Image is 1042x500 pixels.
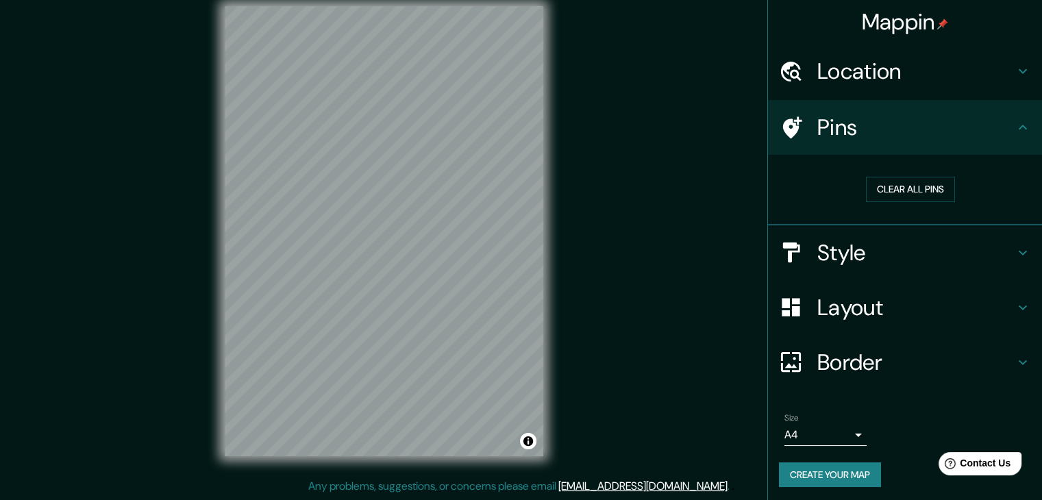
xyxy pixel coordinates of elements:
[779,462,881,488] button: Create your map
[937,18,948,29] img: pin-icon.png
[920,447,1027,485] iframe: Help widget launcher
[768,100,1042,155] div: Pins
[817,349,1015,376] h4: Border
[730,478,732,495] div: .
[768,335,1042,390] div: Border
[732,478,734,495] div: .
[817,114,1015,141] h4: Pins
[784,412,799,423] label: Size
[817,294,1015,321] h4: Layout
[862,8,949,36] h4: Mappin
[768,280,1042,335] div: Layout
[308,478,730,495] p: Any problems, suggestions, or concerns please email .
[817,239,1015,266] h4: Style
[558,479,728,493] a: [EMAIL_ADDRESS][DOMAIN_NAME]
[866,177,955,202] button: Clear all pins
[768,225,1042,280] div: Style
[817,58,1015,85] h4: Location
[768,44,1042,99] div: Location
[225,6,543,456] canvas: Map
[784,424,867,446] div: A4
[520,433,536,449] button: Toggle attribution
